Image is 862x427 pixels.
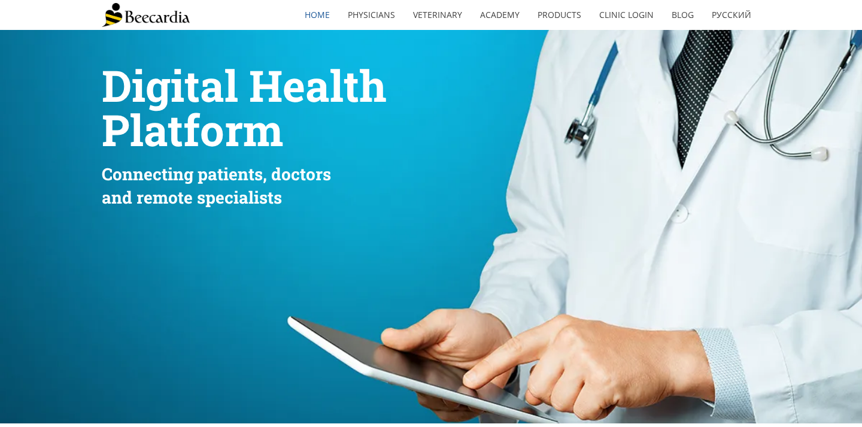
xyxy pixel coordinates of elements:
[529,1,590,29] a: Products
[102,101,283,158] span: Platform
[339,1,404,29] a: Physicians
[471,1,529,29] a: Academy
[663,1,703,29] a: Blog
[102,3,190,27] img: Beecardia
[404,1,471,29] a: Veterinary
[296,1,339,29] a: home
[102,163,331,185] span: Connecting patients, doctors
[102,57,387,114] span: Digital Health
[703,1,760,29] a: Русский
[590,1,663,29] a: Clinic Login
[102,186,282,208] span: and remote specialists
